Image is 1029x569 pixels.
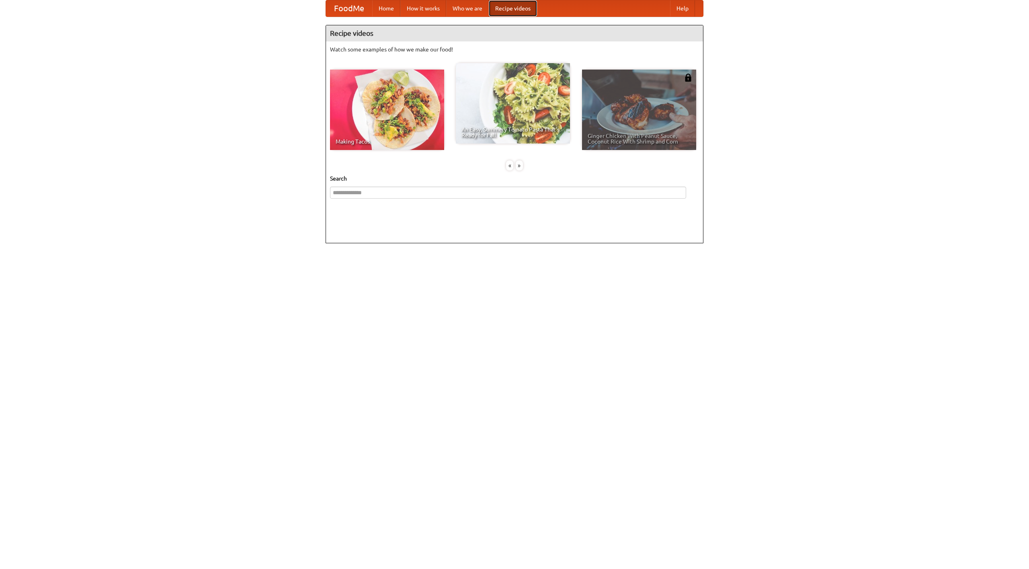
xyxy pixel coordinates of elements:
a: An Easy, Summery Tomato Pasta That's Ready for Fall [456,63,570,144]
a: Help [670,0,695,16]
a: Recipe videos [489,0,537,16]
img: 483408.png [684,74,692,82]
p: Watch some examples of how we make our food! [330,45,699,53]
a: How it works [400,0,446,16]
a: FoodMe [326,0,372,16]
a: Making Tacos [330,70,444,150]
div: « [506,160,513,170]
h4: Recipe videos [326,25,703,41]
div: » [516,160,523,170]
h5: Search [330,175,699,183]
a: Home [372,0,400,16]
span: An Easy, Summery Tomato Pasta That's Ready for Fall [461,127,564,138]
span: Making Tacos [336,139,439,144]
a: Who we are [446,0,489,16]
